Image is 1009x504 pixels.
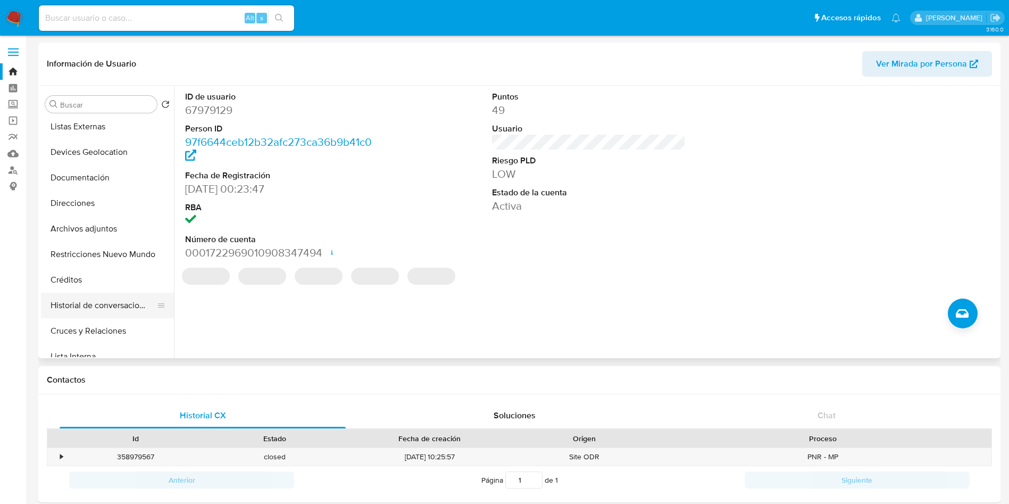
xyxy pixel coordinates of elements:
[268,11,290,26] button: search-icon
[492,103,686,118] dd: 49
[494,409,536,422] span: Soluciones
[862,51,992,77] button: Ver Mirada por Persona
[41,139,174,165] button: Devices Geolocation
[161,100,170,112] button: Volver al orden por defecto
[73,433,198,444] div: Id
[185,245,379,260] dd: 0001722969010908347494
[182,268,230,285] span: ‌
[891,13,900,22] a: Notificaciones
[185,181,379,196] dd: [DATE] 00:23:47
[481,472,558,489] span: Página de
[246,13,254,23] span: Alt
[492,155,686,167] dt: Riesgo PLD
[407,268,455,285] span: ‌
[69,472,294,489] button: Anterior
[185,170,379,181] dt: Fecha de Registración
[205,448,345,466] div: closed
[662,433,984,444] div: Proceso
[522,433,647,444] div: Origen
[238,268,286,285] span: ‌
[352,433,507,444] div: Fecha de creación
[492,187,686,199] dt: Estado de la cuenta
[66,448,205,466] div: 358979567
[260,13,263,23] span: s
[745,472,970,489] button: Siguiente
[351,268,399,285] span: ‌
[41,216,174,242] button: Archivos adjuntos
[49,100,58,109] button: Buscar
[41,242,174,267] button: Restricciones Nuevo Mundo
[41,267,174,293] button: Créditos
[492,199,686,213] dd: Activa
[180,409,226,422] span: Historial CX
[926,13,986,23] p: ivonne.perezonofre@mercadolibre.com.mx
[492,91,686,103] dt: Puntos
[492,167,686,181] dd: LOW
[821,12,881,23] span: Accesos rápidos
[990,12,1001,23] a: Salir
[47,59,136,69] h1: Información de Usuario
[41,191,174,216] button: Direcciones
[185,134,372,164] a: 97f6644ceb12b32afc273ca36b9b41c0
[60,452,63,462] div: •
[876,51,967,77] span: Ver Mirada por Persona
[185,123,379,135] dt: Person ID
[345,448,515,466] div: [DATE] 10:25:57
[41,114,174,139] button: Listas Externas
[185,91,379,103] dt: ID de usuario
[41,318,174,344] button: Cruces y Relaciones
[39,11,294,25] input: Buscar usuario o caso...
[492,123,686,135] dt: Usuario
[185,234,379,245] dt: Número de cuenta
[47,375,992,385] h1: Contactos
[60,100,153,110] input: Buscar
[555,475,558,485] span: 1
[41,165,174,191] button: Documentación
[515,448,654,466] div: Site ODR
[213,433,337,444] div: Estado
[818,409,836,422] span: Chat
[41,293,165,318] button: Historial de conversaciones
[185,103,379,118] dd: 67979129
[654,448,991,466] div: PNR - MP
[185,202,379,213] dt: RBA
[41,344,174,369] button: Lista Interna
[295,268,343,285] span: ‌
